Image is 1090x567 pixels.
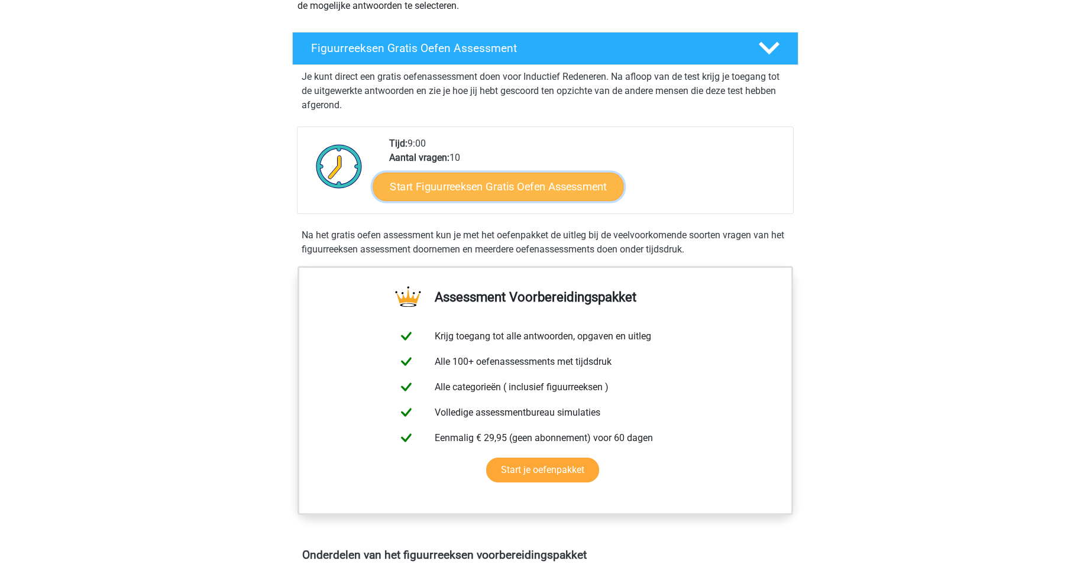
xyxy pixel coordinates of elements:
a: Start je oefenpakket [486,458,599,482]
div: Na het gratis oefen assessment kun je met het oefenpakket de uitleg bij de veelvoorkomende soorte... [297,228,794,257]
b: Aantal vragen: [389,152,449,163]
a: Start Figuurreeksen Gratis Oefen Assessment [373,172,623,200]
h4: Figuurreeksen Gratis Oefen Assessment [311,41,739,55]
img: Klok [309,137,369,196]
div: 9:00 10 [380,137,793,213]
p: Je kunt direct een gratis oefenassessment doen voor Inductief Redeneren. Na afloop van de test kr... [302,70,789,112]
a: Figuurreeksen Gratis Oefen Assessment [287,32,803,65]
h4: Onderdelen van het figuurreeksen voorbereidingspakket [302,548,788,562]
b: Tijd: [389,138,407,149]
